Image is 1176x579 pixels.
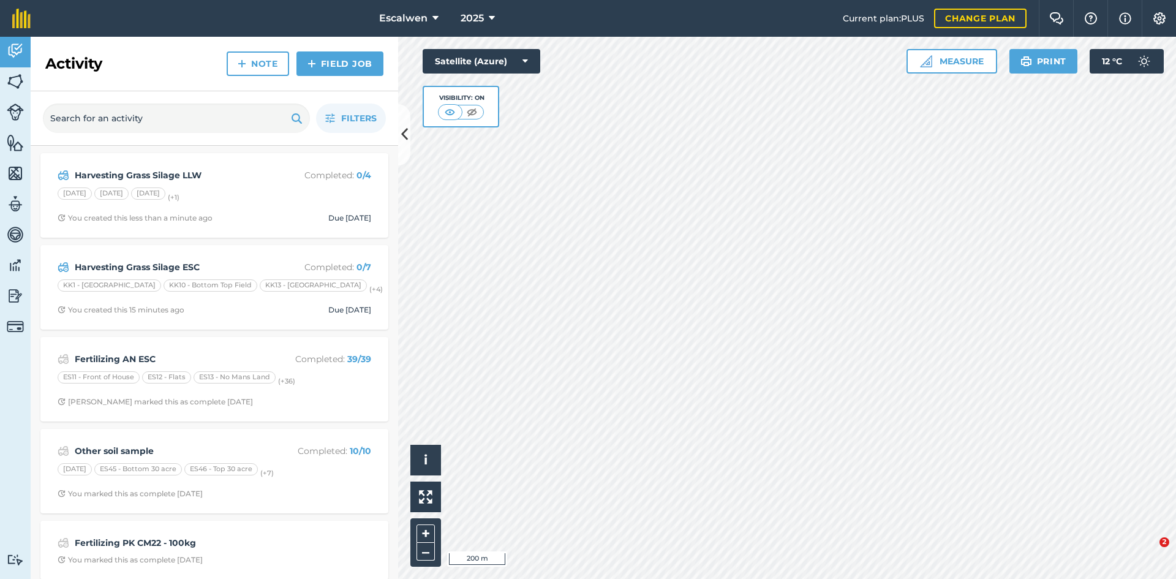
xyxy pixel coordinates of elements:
[238,56,246,71] img: svg+xml;base64,PHN2ZyB4bWxucz0iaHR0cDovL3d3dy53My5vcmcvMjAwMC9zdmciIHdpZHRoPSIxNCIgaGVpZ2h0PSIyNC...
[48,252,381,322] a: Harvesting Grass Silage ESCCompleted: 0/7KK1 - [GEOGRAPHIC_DATA]KK10 - Bottom Top FieldKK13 - [GE...
[58,306,66,314] img: Clock with arrow pointing clockwise
[58,214,66,222] img: Clock with arrow pointing clockwise
[1049,12,1064,25] img: Two speech bubbles overlapping with the left bubble in the forefront
[920,55,932,67] img: Ruler icon
[419,490,432,504] img: Four arrows, one pointing top left, one top right, one bottom right and the last bottom left
[7,225,24,244] img: svg+xml;base64,PD94bWwgdmVyc2lvbj0iMS4wIiBlbmNvZGluZz0idXRmLTgiPz4KPCEtLSBHZW5lcmF0b3I6IEFkb2JlIE...
[168,193,179,202] small: (+ 1 )
[296,51,383,76] a: Field Job
[843,12,924,25] span: Current plan : PLUS
[48,436,381,506] a: Other soil sampleCompleted: 10/10[DATE]ES45 - Bottom 30 acreES46 - Top 30 acre(+7)Clock with arro...
[369,285,383,293] small: (+ 4 )
[75,444,269,458] strong: Other soil sample
[58,490,66,498] img: Clock with arrow pointing clockwise
[58,489,203,499] div: You marked this as complete [DATE]
[260,469,274,477] small: (+ 7 )
[278,377,295,385] small: (+ 36 )
[7,42,24,60] img: svg+xml;base64,PD94bWwgdmVyc2lvbj0iMS4wIiBlbmNvZGluZz0idXRmLTgiPz4KPCEtLSBHZW5lcmF0b3I6IEFkb2JlIE...
[58,398,66,406] img: Clock with arrow pointing clockwise
[75,352,269,366] strong: Fertilizing AN ESC
[43,104,310,133] input: Search for an activity
[464,106,480,118] img: svg+xml;base64,PHN2ZyB4bWxucz0iaHR0cDovL3d3dy53My5vcmcvMjAwMC9zdmciIHdpZHRoPSI1MCIgaGVpZ2h0PSI0MC...
[48,161,381,230] a: Harvesting Grass Silage LLWCompleted: 0/4[DATE][DATE][DATE](+1)Clock with arrow pointing clockwis...
[7,164,24,183] img: svg+xml;base64,PHN2ZyB4bWxucz0iaHR0cDovL3d3dy53My5vcmcvMjAwMC9zdmciIHdpZHRoPSI1NiIgaGVpZ2h0PSI2MC...
[410,445,441,475] button: i
[274,260,371,274] p: Completed :
[274,444,371,458] p: Completed :
[58,305,184,315] div: You created this 15 minutes ago
[58,555,203,565] div: You marked this as complete [DATE]
[1090,49,1164,74] button: 12 °C
[45,54,102,74] h2: Activity
[291,111,303,126] img: svg+xml;base64,PHN2ZyB4bWxucz0iaHR0cDovL3d3dy53My5vcmcvMjAwMC9zdmciIHdpZHRoPSIxOSIgaGVpZ2h0PSIyNC...
[1009,49,1078,74] button: Print
[194,371,276,384] div: ES13 - No Mans Land
[7,287,24,305] img: svg+xml;base64,PD94bWwgdmVyc2lvbj0iMS4wIiBlbmNvZGluZz0idXRmLTgiPz4KPCEtLSBHZW5lcmF0b3I6IEFkb2JlIE...
[7,256,24,274] img: svg+xml;base64,PD94bWwgdmVyc2lvbj0iMS4wIiBlbmNvZGluZz0idXRmLTgiPz4KPCEtLSBHZW5lcmF0b3I6IEFkb2JlIE...
[341,112,377,125] span: Filters
[1152,12,1167,25] img: A cog icon
[307,56,316,71] img: svg+xml;base64,PHN2ZyB4bWxucz0iaHR0cDovL3d3dy53My5vcmcvMjAwMC9zdmciIHdpZHRoPSIxNCIgaGVpZ2h0PSIyNC...
[1020,54,1032,69] img: svg+xml;base64,PHN2ZyB4bWxucz0iaHR0cDovL3d3dy53My5vcmcvMjAwMC9zdmciIHdpZHRoPSIxOSIgaGVpZ2h0PSIyNC...
[58,444,69,458] img: svg+xml;base64,PD94bWwgdmVyc2lvbj0iMS4wIiBlbmNvZGluZz0idXRmLTgiPz4KPCEtLSBHZW5lcmF0b3I6IEFkb2JlIE...
[1159,537,1169,547] span: 2
[58,187,92,200] div: [DATE]
[75,168,269,182] strong: Harvesting Grass Silage LLW
[356,262,371,273] strong: 0 / 7
[274,352,371,366] p: Completed :
[934,9,1027,28] a: Change plan
[58,213,213,223] div: You created this less than a minute ago
[7,318,24,335] img: svg+xml;base64,PD94bWwgdmVyc2lvbj0iMS4wIiBlbmNvZGluZz0idXRmLTgiPz4KPCEtLSBHZW5lcmF0b3I6IEFkb2JlIE...
[184,463,258,475] div: ES46 - Top 30 acre
[58,556,66,564] img: Clock with arrow pointing clockwise
[350,445,371,456] strong: 10 / 10
[58,279,161,292] div: KK1 - [GEOGRAPHIC_DATA]
[1119,11,1131,26] img: svg+xml;base64,PHN2ZyB4bWxucz0iaHR0cDovL3d3dy53My5vcmcvMjAwMC9zdmciIHdpZHRoPSIxNyIgaGVpZ2h0PSIxNy...
[328,305,371,315] div: Due [DATE]
[12,9,31,28] img: fieldmargin Logo
[1134,537,1164,567] iframe: Intercom live chat
[7,72,24,91] img: svg+xml;base64,PHN2ZyB4bWxucz0iaHR0cDovL3d3dy53My5vcmcvMjAwMC9zdmciIHdpZHRoPSI1NiIgaGVpZ2h0PSI2MC...
[1132,49,1156,74] img: svg+xml;base64,PD94bWwgdmVyc2lvbj0iMS4wIiBlbmNvZGluZz0idXRmLTgiPz4KPCEtLSBHZW5lcmF0b3I6IEFkb2JlIE...
[58,463,92,475] div: [DATE]
[7,554,24,566] img: svg+xml;base64,PD94bWwgdmVyc2lvbj0iMS4wIiBlbmNvZGluZz0idXRmLTgiPz4KPCEtLSBHZW5lcmF0b3I6IEFkb2JlIE...
[379,11,428,26] span: Escalwen
[438,93,484,103] div: Visibility: On
[442,106,458,118] img: svg+xml;base64,PHN2ZyB4bWxucz0iaHR0cDovL3d3dy53My5vcmcvMjAwMC9zdmciIHdpZHRoPSI1MCIgaGVpZ2h0PSI0MC...
[423,49,540,74] button: Satellite (Azure)
[274,168,371,182] p: Completed :
[7,195,24,213] img: svg+xml;base64,PD94bWwgdmVyc2lvbj0iMS4wIiBlbmNvZGluZz0idXRmLTgiPz4KPCEtLSBHZW5lcmF0b3I6IEFkb2JlIE...
[328,213,371,223] div: Due [DATE]
[1102,49,1122,74] span: 12 ° C
[131,187,165,200] div: [DATE]
[58,352,69,366] img: svg+xml;base64,PD94bWwgdmVyc2lvbj0iMS4wIiBlbmNvZGluZz0idXRmLTgiPz4KPCEtLSBHZW5lcmF0b3I6IEFkb2JlIE...
[58,168,69,183] img: svg+xml;base64,PD94bWwgdmVyc2lvbj0iMS4wIiBlbmNvZGluZz0idXRmLTgiPz4KPCEtLSBHZW5lcmF0b3I6IEFkb2JlIE...
[94,187,129,200] div: [DATE]
[94,463,182,475] div: ES45 - Bottom 30 acre
[417,524,435,543] button: +
[347,354,371,365] strong: 39 / 39
[48,344,381,414] a: Fertilizing AN ESCCompleted: 39/39ES11 - Front of HouseES12 - FlatsES13 - No Mans Land(+36)Clock ...
[356,170,371,181] strong: 0 / 4
[58,260,69,274] img: svg+xml;base64,PD94bWwgdmVyc2lvbj0iMS4wIiBlbmNvZGluZz0idXRmLTgiPz4KPCEtLSBHZW5lcmF0b3I6IEFkb2JlIE...
[316,104,386,133] button: Filters
[142,371,191,384] div: ES12 - Flats
[48,528,381,572] a: Fertilizing PK CM22 - 100kgClock with arrow pointing clockwiseYou marked this as complete [DATE]
[417,543,435,561] button: –
[58,371,140,384] div: ES11 - Front of House
[461,11,484,26] span: 2025
[164,279,257,292] div: KK10 - Bottom Top Field
[1084,12,1098,25] img: A question mark icon
[424,452,428,467] span: i
[260,279,367,292] div: KK13 - [GEOGRAPHIC_DATA]
[75,536,269,550] strong: Fertilizing PK CM22 - 100kg
[58,397,253,407] div: [PERSON_NAME] marked this as complete [DATE]
[58,535,69,550] img: svg+xml;base64,PD94bWwgdmVyc2lvbj0iMS4wIiBlbmNvZGluZz0idXRmLTgiPz4KPCEtLSBHZW5lcmF0b3I6IEFkb2JlIE...
[907,49,997,74] button: Measure
[75,260,269,274] strong: Harvesting Grass Silage ESC
[7,134,24,152] img: svg+xml;base64,PHN2ZyB4bWxucz0iaHR0cDovL3d3dy53My5vcmcvMjAwMC9zdmciIHdpZHRoPSI1NiIgaGVpZ2h0PSI2MC...
[7,104,24,121] img: svg+xml;base64,PD94bWwgdmVyc2lvbj0iMS4wIiBlbmNvZGluZz0idXRmLTgiPz4KPCEtLSBHZW5lcmF0b3I6IEFkb2JlIE...
[227,51,289,76] a: Note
